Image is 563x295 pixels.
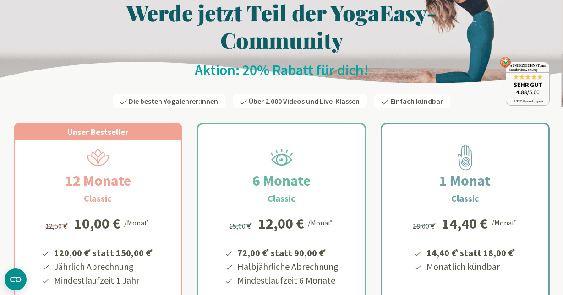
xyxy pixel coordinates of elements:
h3: Classic [268,192,295,205]
li: 14,40 € statt 18,00 € [425,244,517,260]
li: 120,00 € statt 150,00 € [53,244,154,260]
li: Mindestlaufzeit 1 Jahr [53,274,154,287]
li: Monatlich kündbar [425,260,517,274]
div: /Monat [308,216,334,228]
div: 12,00 € [258,216,304,231]
li: Jährlich Abrechnung [53,260,154,274]
li: 72,00 € statt 90,00 € [236,244,339,260]
span: Unser Bestseller [67,127,128,137]
div: 10,00 € [74,216,120,231]
span: Die besten Yogalehrer:innen [129,97,218,106]
span: 15,00 € [229,221,253,231]
h2: 1 Monat [417,170,513,192]
span: 12,50 € [45,221,70,231]
h2: 6 Monate [230,170,333,192]
h3: Classic [451,192,479,205]
h3: Classic [84,192,112,205]
div: /Monat [124,216,150,228]
li: Mindestlaufzeit 6 Monate [236,274,339,287]
li: Halbjährliche Abrechnung [236,260,339,274]
h2: 12 Monate [43,170,153,192]
span: 18,00 € [413,221,437,231]
span: Über 2.000 Videos und Live-Klassen [249,97,360,106]
span: Einfach kündbar [390,97,443,106]
button: CMP-Widget öffnen [5,268,27,290]
h2: Aktion: 20% Rabatt für dich! [14,61,550,79]
img: ausgezeichnet_badge.png [500,57,550,106]
div: /Monat [492,216,518,228]
div: 14,40 € [442,216,488,231]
